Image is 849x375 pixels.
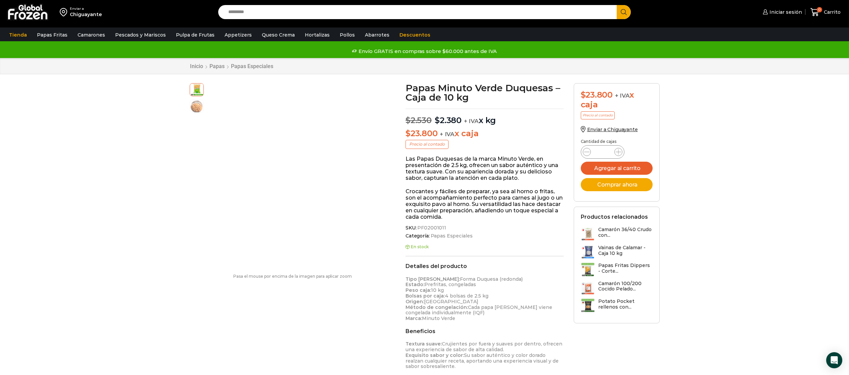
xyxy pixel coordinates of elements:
a: Camarón 36/40 Crudo con... [581,227,653,241]
a: Iniciar sesión [761,5,802,19]
a: Appetizers [221,29,255,41]
strong: Peso caja: [406,287,431,293]
bdi: 2.380 [435,115,462,125]
a: Papas Fritas Dippers - Corte... [581,263,653,277]
strong: Estado: [406,281,424,287]
div: Chiguayante [70,11,102,18]
a: Enviar a Chiguayante [581,126,638,132]
p: x kg [406,109,564,125]
a: Pulpa de Frutas [173,29,218,41]
button: Agregar al carrito [581,162,653,175]
p: Las Papas Duquesas de la marca Minuto Verde, en presentación de 2.5 kg, ofrecen un sabor auténtic... [406,156,564,181]
a: Inicio [190,63,203,69]
a: Papas [209,63,225,69]
p: Pasa el mouse por encima de la imagen para aplicar zoom [190,274,396,279]
span: papas-duquesas [190,100,203,113]
div: 1 / 2 [207,83,391,267]
strong: Textura suave: [406,341,442,347]
a: Hortalizas [301,29,333,41]
bdi: 23.800 [406,128,437,138]
img: papas-duquesa [207,83,391,267]
nav: Breadcrumb [190,63,274,69]
strong: Método de congelación: [406,304,468,310]
h2: Detalles del producto [406,263,564,269]
a: Descuentos [396,29,434,41]
a: Potato Pocket rellenos con... [581,299,653,313]
a: Tienda [6,29,30,41]
a: Papas Especiales [231,63,274,69]
strong: Bolsas por caja: [406,293,445,299]
p: En stock [406,245,564,249]
a: 0 Carrito [809,4,842,20]
a: Camarones [74,29,108,41]
a: Abarrotes [362,29,393,41]
span: 0 [817,7,822,12]
strong: Marca: [406,315,422,321]
span: PF02001011 [416,225,446,231]
span: Categoría: [406,233,564,239]
bdi: 23.800 [581,90,613,100]
p: x caja [406,129,564,139]
span: $ [581,90,586,100]
p: Precio al contado [406,140,449,149]
h3: Vainas de Calamar - Caja 10 kg [598,245,653,256]
span: Carrito [822,9,841,15]
div: Open Intercom Messenger [826,352,842,368]
a: Papas Especiales [430,233,473,239]
div: x caja [581,90,653,110]
a: Camarón 100/200 Cocido Pelado... [581,281,653,295]
span: Enviar a Chiguayante [587,126,638,132]
div: Enviar a [70,6,102,11]
strong: Tipo [PERSON_NAME]: [406,276,460,282]
h2: Beneficios [406,328,564,334]
h3: Camarón 36/40 Crudo con... [598,227,653,238]
a: Pescados y Mariscos [112,29,169,41]
span: $ [406,128,411,138]
button: Search button [617,5,631,19]
span: SKU: [406,225,564,231]
a: Queso Crema [258,29,298,41]
p: Cantidad de cajas [581,139,653,144]
h1: Papas Minuto Verde Duquesas – Caja de 10 kg [406,83,564,102]
span: $ [435,115,440,125]
h3: Camarón 100/200 Cocido Pelado... [598,281,653,292]
p: Crujientes por fuera y suaves por dentro, ofrecen una experiencia de sabor de alta calidad. Su sa... [406,341,564,369]
h2: Productos relacionados [581,214,648,220]
p: Forma Duquesa (redonda) Prefritas, congeladas 10 kg 4 bolsas de 2.5 kg [GEOGRAPHIC_DATA] Cada pap... [406,276,564,321]
span: + IVA [464,118,479,124]
span: papas-duquesa [190,83,203,96]
a: Pollos [336,29,358,41]
span: + IVA [615,92,630,99]
span: Iniciar sesión [768,9,802,15]
bdi: 2.530 [406,115,432,125]
a: Vainas de Calamar - Caja 10 kg [581,245,653,259]
strong: Origen: [406,299,424,305]
a: Papas Fritas [34,29,71,41]
span: + IVA [440,131,455,138]
p: Crocantes y fáciles de preparar, ya sea al horno o fritas, son el acompañamiento perfecto para ca... [406,188,564,220]
h3: Papas Fritas Dippers - Corte... [598,263,653,274]
input: Product quantity [596,147,609,157]
p: Precio al contado [581,111,615,119]
h3: Potato Pocket rellenos con... [598,299,653,310]
span: $ [406,115,411,125]
button: Comprar ahora [581,178,653,191]
strong: Exquisito sabor y color: [406,352,464,358]
img: address-field-icon.svg [60,6,70,18]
